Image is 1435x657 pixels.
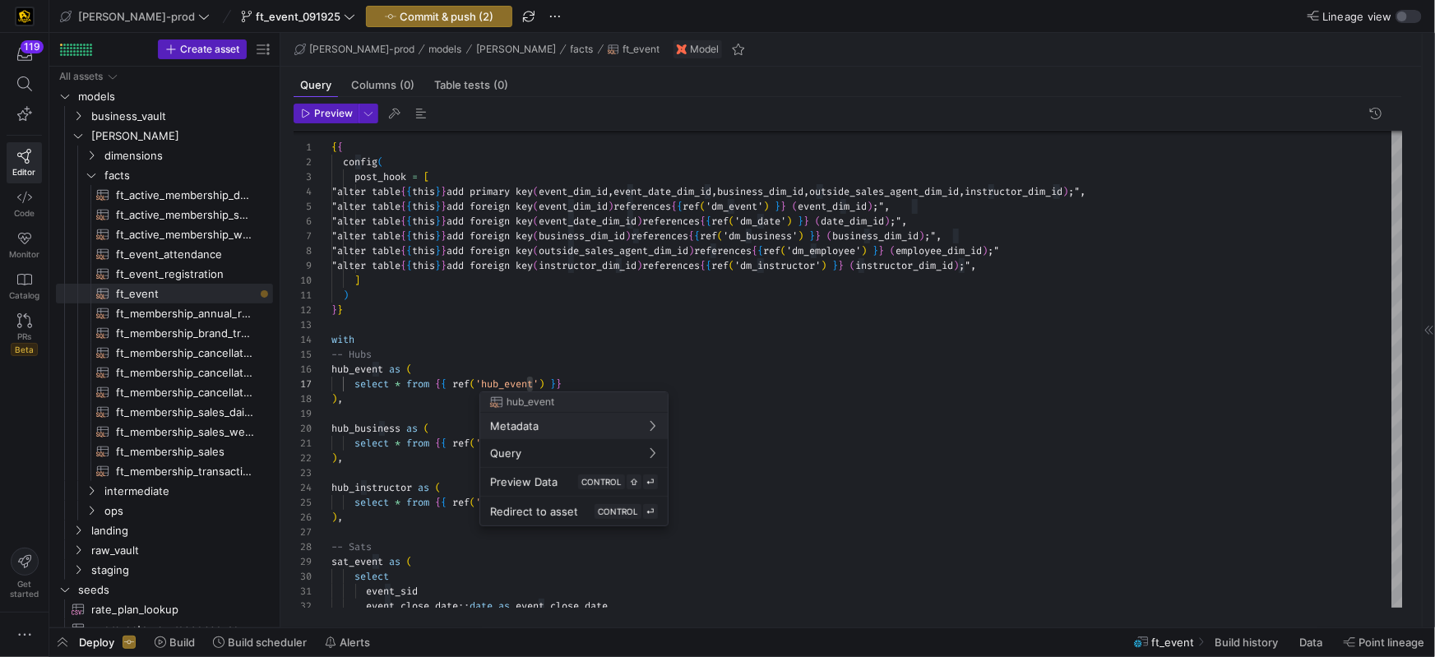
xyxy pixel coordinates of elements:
[490,505,578,518] span: Redirect to asset
[490,475,558,488] span: Preview Data
[490,446,521,460] span: Query
[490,419,539,433] span: Metadata
[646,507,655,516] span: ⏎
[646,477,655,487] span: ⏎
[507,396,554,408] span: hub_event
[630,477,638,487] span: ⇧
[598,507,638,516] span: CONTROL
[581,477,622,487] span: CONTROL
